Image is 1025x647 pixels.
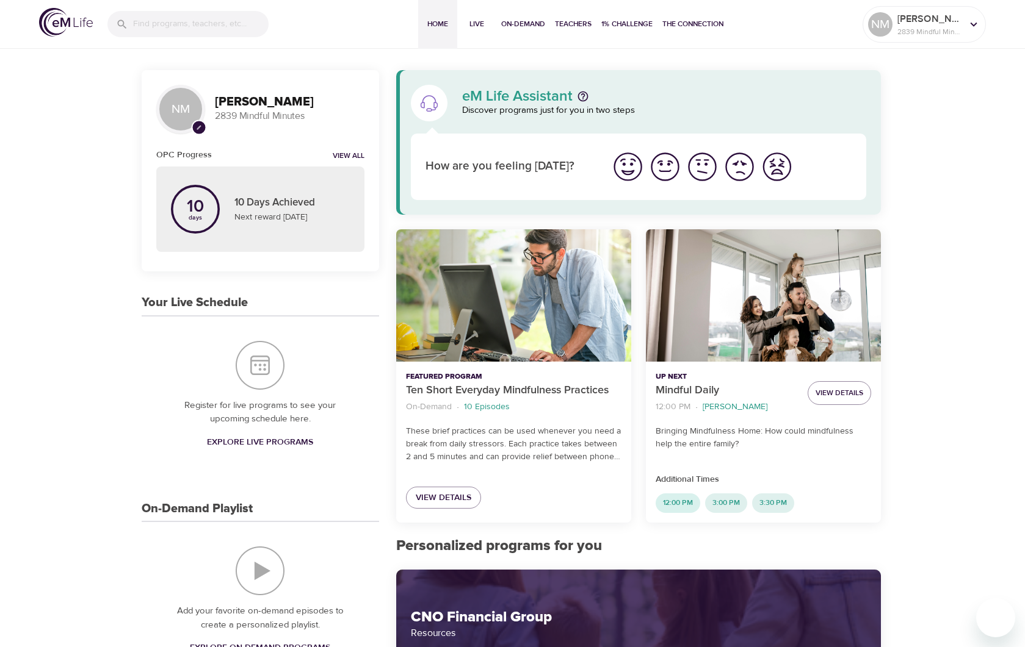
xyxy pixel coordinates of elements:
nav: breadcrumb [406,399,621,415]
p: Discover programs just for you in two steps [462,104,867,118]
li: · [695,399,698,415]
p: Bringing Mindfulness Home: How could mindfulness help the entire family? [656,425,871,451]
a: View all notifications [333,151,364,162]
p: 10 [187,198,204,215]
img: eM Life Assistant [419,93,439,113]
p: eM Life Assistant [462,89,573,104]
img: On-Demand Playlist [236,546,284,595]
span: Live [462,18,491,30]
p: 12:00 PM [656,401,690,413]
p: 10 Days Achieved [234,195,350,211]
button: I'm feeling good [647,148,684,185]
span: 3:00 PM [705,498,747,508]
p: [PERSON_NAME] [703,401,767,413]
img: logo [39,8,93,37]
img: good [648,150,682,184]
a: Explore Live Programs [202,431,318,454]
p: 2839 Mindful Minutes [897,26,962,37]
span: The Connection [662,18,723,30]
span: View Details [816,387,863,399]
button: View Details [808,381,871,405]
p: Next reward [DATE] [234,211,350,224]
p: On-Demand [406,401,452,413]
span: 12:00 PM [656,498,700,508]
div: 3:00 PM [705,493,747,513]
span: 3:30 PM [752,498,794,508]
button: I'm feeling ok [684,148,721,185]
p: Additional Times [656,473,871,486]
span: Teachers [555,18,592,30]
nav: breadcrumb [656,399,798,415]
p: These brief practices can be used whenever you need a break from daily stressors. Each practice t... [406,425,621,463]
p: 2839 Mindful Minutes [215,109,364,123]
button: I'm feeling worst [758,148,795,185]
img: Your Live Schedule [236,341,284,390]
p: days [187,215,204,220]
li: · [457,399,459,415]
p: 10 Episodes [464,401,510,413]
h3: Your Live Schedule [142,296,248,310]
h2: CNO Financial Group [411,609,867,626]
img: bad [723,150,756,184]
button: Ten Short Everyday Mindfulness Practices [396,229,631,362]
p: Add your favorite on-demand episodes to create a personalized playlist. [166,604,355,632]
span: View Details [416,490,471,506]
img: ok [686,150,719,184]
button: I'm feeling great [609,148,647,185]
h3: [PERSON_NAME] [215,95,364,109]
h2: Personalized programs for you [396,537,882,555]
p: Featured Program [406,371,621,382]
p: Register for live programs to see your upcoming schedule here. [166,399,355,426]
img: great [611,150,645,184]
p: Ten Short Everyday Mindfulness Practices [406,382,621,399]
span: 1% Challenge [601,18,653,30]
span: On-Demand [501,18,545,30]
h6: OPC Progress [156,148,212,162]
div: 12:00 PM [656,493,700,513]
div: NM [156,85,205,134]
p: Up Next [656,371,798,382]
span: Explore Live Programs [207,435,313,450]
p: How are you feeling [DATE]? [426,158,595,176]
div: 3:30 PM [752,493,794,513]
a: View Details [406,487,481,509]
iframe: Button to launch messaging window [976,598,1015,637]
span: Home [423,18,452,30]
input: Find programs, teachers, etc... [133,11,269,37]
div: NM [868,12,893,37]
h3: On-Demand Playlist [142,502,253,516]
button: Mindful Daily [646,229,881,362]
p: Resources [411,626,867,640]
button: I'm feeling bad [721,148,758,185]
p: [PERSON_NAME] [897,12,962,26]
img: worst [760,150,794,184]
p: Mindful Daily [656,382,798,399]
